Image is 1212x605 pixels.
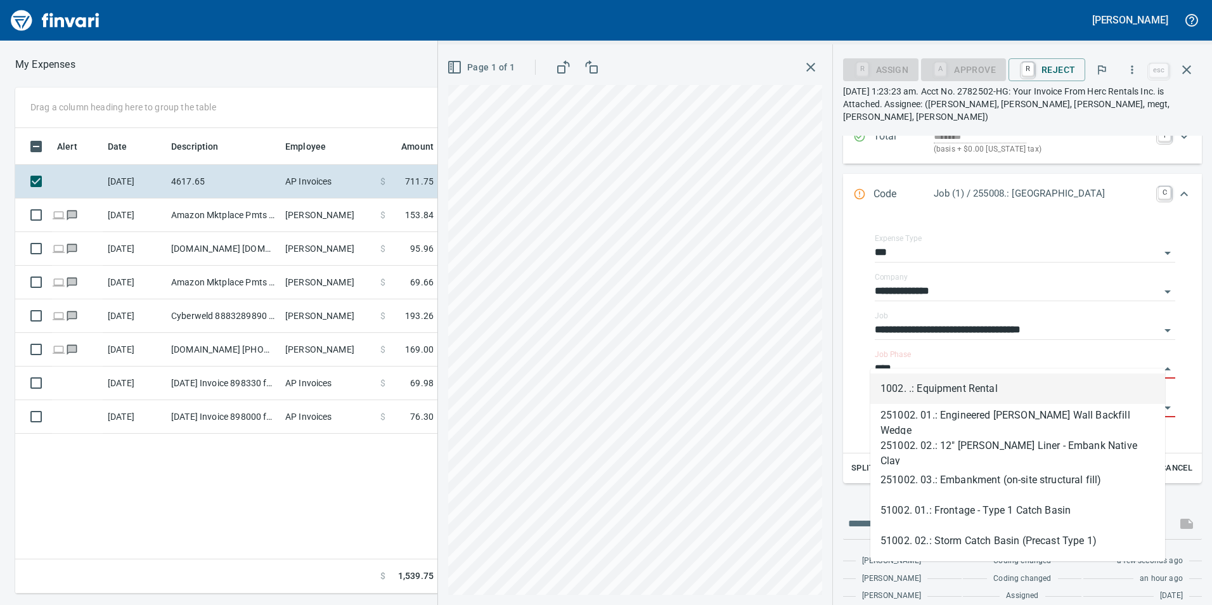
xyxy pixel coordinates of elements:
[875,273,908,281] label: Company
[405,343,434,356] span: 169.00
[875,235,922,242] label: Expense Type
[1158,186,1171,199] a: C
[280,367,375,400] td: AP Invoices
[280,299,375,333] td: [PERSON_NAME]
[934,143,1151,156] p: (basis + $0.00 [US_STATE] tax)
[380,309,385,322] span: $
[280,266,375,299] td: [PERSON_NAME]
[280,400,375,434] td: AP Invoices
[380,343,385,356] span: $
[52,278,65,286] span: Online transaction
[410,410,434,423] span: 76.30
[15,57,75,72] p: My Expenses
[285,139,342,154] span: Employee
[398,569,434,583] span: 1,539.75
[870,495,1165,526] li: 51002. 01.: Frontage - Type 1 Catch Basin
[1140,573,1183,585] span: an hour ago
[1160,590,1183,602] span: [DATE]
[171,139,235,154] span: Description
[1088,56,1116,84] button: Flag
[380,410,385,423] span: $
[874,129,934,156] p: Total
[166,367,280,400] td: [DATE] Invoice 898330 from [PERSON_NAME] Parts Corp. DBA Napa (1-39725)
[166,198,280,232] td: Amazon Mktplace Pmts [DOMAIN_NAME][URL] WA
[921,63,1006,74] div: Job Phase required
[1159,244,1177,262] button: Open
[108,139,144,154] span: Date
[380,175,385,188] span: $
[52,311,65,320] span: Online transaction
[65,244,79,252] span: Has messages
[171,139,219,154] span: Description
[870,465,1165,495] li: 251002. 03.: Embankment (on-site structural fill)
[1146,55,1202,85] span: Close invoice
[444,56,520,79] button: Page 1 of 1
[166,299,280,333] td: Cyberweld 8883289890 [GEOGRAPHIC_DATA]
[993,573,1051,585] span: Coding changed
[103,165,166,198] td: [DATE]
[280,198,375,232] td: [PERSON_NAME]
[405,309,434,322] span: 193.26
[1019,59,1075,81] span: Reject
[385,139,434,154] span: Amount
[57,139,77,154] span: Alert
[1022,62,1034,76] a: R
[874,186,934,203] p: Code
[1009,58,1085,81] button: RReject
[65,278,79,286] span: Has messages
[870,434,1165,465] li: 251002. 02.: 12" [PERSON_NAME] Liner - Embank Native Clay
[103,333,166,367] td: [DATE]
[380,377,385,389] span: $
[280,165,375,198] td: AP Invoices
[1159,461,1194,476] span: Cancel
[1089,10,1171,30] button: [PERSON_NAME]
[843,63,919,74] div: Assign
[166,165,280,198] td: 4617.65
[52,345,65,353] span: Online transaction
[1149,63,1168,77] a: esc
[405,209,434,221] span: 153.84
[52,211,65,219] span: Online transaction
[166,333,280,367] td: [DOMAIN_NAME] [PHONE_NUMBER] [GEOGRAPHIC_DATA]
[108,139,127,154] span: Date
[1118,56,1146,84] button: More
[1158,129,1171,141] a: T
[843,216,1202,483] div: Expand
[449,60,515,75] span: Page 1 of 1
[280,232,375,266] td: [PERSON_NAME]
[30,101,216,114] p: Drag a column heading here to group the table
[166,400,280,434] td: [DATE] Invoice 898000 from [PERSON_NAME] Parts Corp. DBA Napa (1-39725)
[380,569,385,583] span: $
[862,555,921,568] span: [PERSON_NAME]
[870,404,1165,434] li: 251002. 01.: Engineered [PERSON_NAME] Wall Backfill Wedge
[1159,399,1177,417] button: Open
[1159,360,1177,378] button: Close
[8,5,103,36] img: Finvari
[15,57,75,72] nav: breadcrumb
[1156,459,1197,478] button: Cancel
[65,211,79,219] span: Has messages
[401,139,434,154] span: Amount
[280,333,375,367] td: [PERSON_NAME]
[410,377,434,389] span: 69.98
[862,590,921,602] span: [PERSON_NAME]
[851,461,898,476] span: Split Code
[52,244,65,252] span: Online transaction
[103,198,166,232] td: [DATE]
[103,367,166,400] td: [DATE]
[875,312,888,320] label: Job
[1006,590,1038,602] span: Assigned
[843,85,1202,123] p: [DATE] 1:23:23 am. Acct No. 2782502-HG: Your Invoice From Herc Rentals Inc. is Attached. Assignee...
[380,242,385,255] span: $
[870,374,1165,404] li: 1002. .: Equipment Rental
[380,276,385,289] span: $
[410,242,434,255] span: 95.96
[1159,322,1177,339] button: Open
[65,311,79,320] span: Has messages
[285,139,326,154] span: Employee
[848,459,901,478] button: Split Code
[1092,13,1168,27] h5: [PERSON_NAME]
[103,400,166,434] td: [DATE]
[57,139,94,154] span: Alert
